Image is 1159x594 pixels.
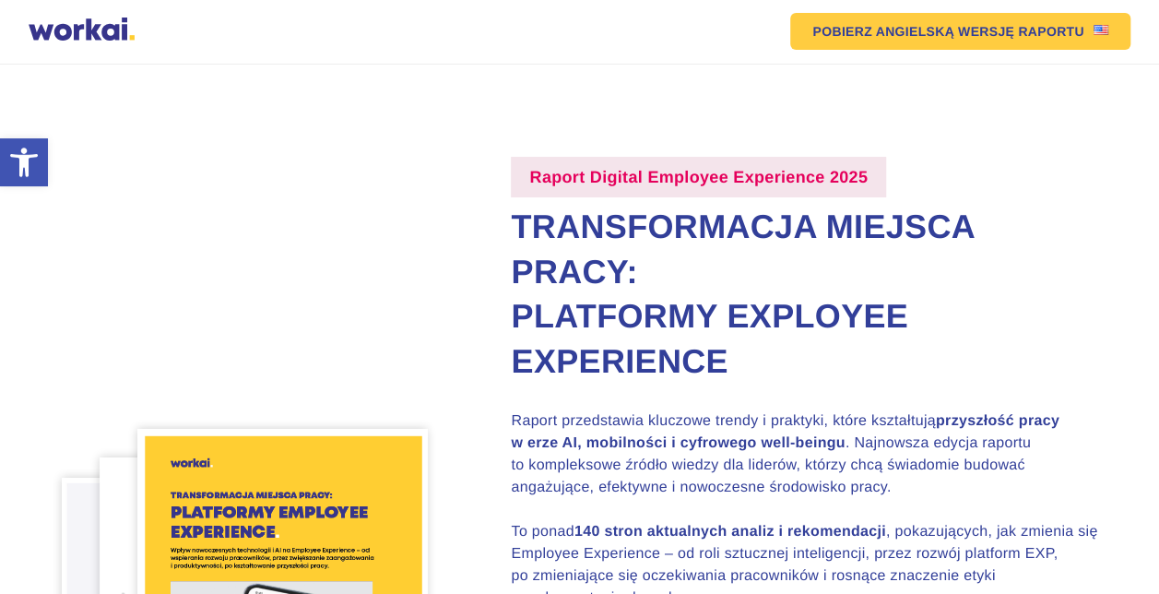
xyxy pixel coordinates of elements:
[364,164,483,178] a: Warunkami użytkowania
[511,157,886,197] label: Raport Digital Employee Experience 2025
[23,265,117,279] p: wiadomości e-mail
[790,13,1129,50] a: POBIERZ ANGIELSKĄWERSJĘ RAPORTUUS flag
[812,25,954,38] em: POBIERZ ANGIELSKĄ
[275,98,542,135] input: Twoje nazwisko
[574,524,886,540] strong: 140 stron aktualnych analiz i rekomendacji
[511,205,1106,384] h2: Transformacja miejsca pracy: Platformy Exployee Experience
[5,267,17,279] input: wiadomości e-mail*
[1094,25,1108,35] img: US flag
[275,76,337,94] span: Nazwisko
